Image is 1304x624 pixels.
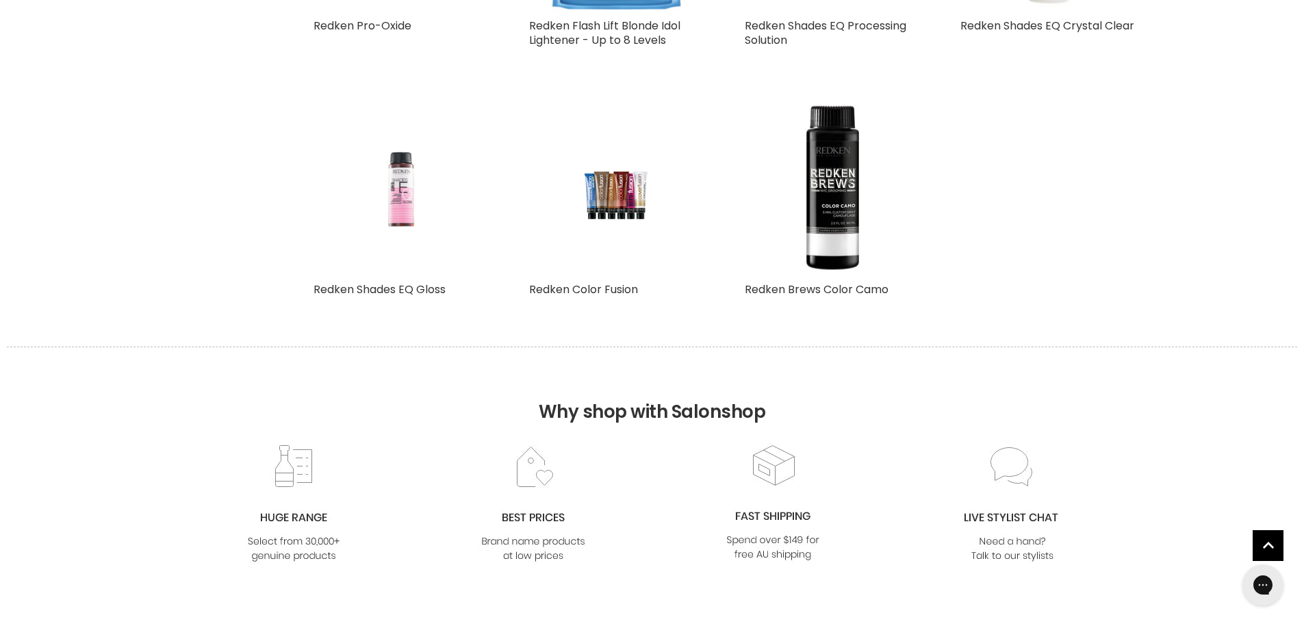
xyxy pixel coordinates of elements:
[238,445,349,564] img: range2_8cf790d4-220e-469f-917d-a18fed3854b6.jpg
[745,18,906,48] a: Redken Shades EQ Processing Solution
[529,18,680,48] a: Redken Flash Lift Blonde Idol Lightener - Up to 8 Levels
[7,347,1297,443] h2: Why shop with Salonshop
[1236,560,1290,610] iframe: Gorgias live chat messenger
[314,101,488,275] a: Redken Shades EQ Gloss
[960,18,1134,34] a: Redken Shades EQ Crystal Clear
[314,282,446,297] a: Redken Shades EQ Gloss
[314,18,411,34] a: Redken Pro-Oxide
[745,101,919,275] img: Redken Brews Color Camo
[1253,530,1283,561] a: Back to top
[745,282,888,297] a: Redken Brews Color Camo
[342,101,459,275] img: Redken Shades EQ Gloss
[529,282,638,297] a: Redken Color Fusion
[529,101,704,275] a: Redken Color Fusion
[957,445,1068,564] img: chat_c0a1c8f7-3133-4fc6-855f-7264552747f6.jpg
[717,443,828,563] img: fast.jpg
[478,445,589,564] img: prices.jpg
[1253,530,1283,566] span: Back to top
[558,101,674,275] img: Redken Color Fusion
